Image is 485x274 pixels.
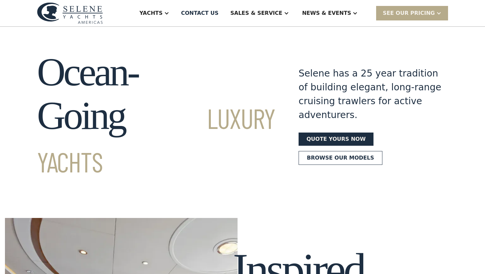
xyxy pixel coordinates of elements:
div: Sales & Service [230,9,282,17]
span: Luxury Yachts [37,101,275,178]
a: Browse our models [299,151,382,165]
h1: Ocean-Going [37,50,275,181]
div: Contact US [181,9,219,17]
div: News & EVENTS [302,9,351,17]
div: Yachts [140,9,163,17]
div: Selene has a 25 year tradition of building elegant, long-range cruising trawlers for active adven... [299,67,448,122]
img: logo [37,2,103,24]
div: SEE Our Pricing [383,9,435,17]
div: SEE Our Pricing [376,6,448,20]
a: Quote yours now [299,133,373,146]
